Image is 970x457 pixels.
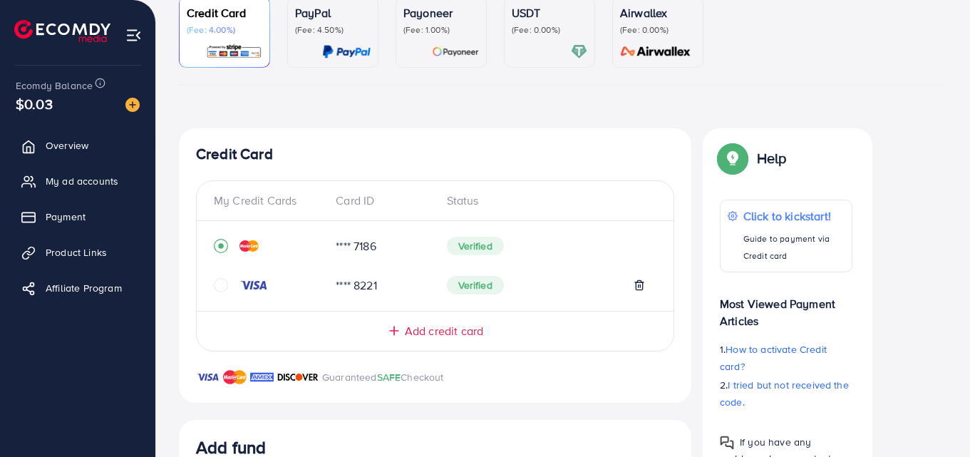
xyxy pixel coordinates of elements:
img: brand [277,369,319,386]
img: card [616,43,696,60]
p: Click to kickstart! [743,207,845,225]
p: Most Viewed Payment Articles [720,284,852,329]
p: (Fee: 0.00%) [620,24,696,36]
span: Ecomdy Balance [16,78,93,93]
span: Verified [447,276,504,294]
img: brand [250,369,274,386]
div: My Credit Cards [214,192,324,209]
span: Payment [46,210,86,224]
p: PayPal [295,4,371,21]
img: credit [239,240,259,252]
img: Popup guide [720,145,745,171]
span: I tried but not received the code. [720,378,849,409]
a: My ad accounts [11,167,145,195]
span: How to activate Credit card? [720,342,827,374]
span: My ad accounts [46,174,118,188]
p: Guaranteed Checkout [322,369,444,386]
div: Status [435,192,657,209]
img: card [571,43,587,60]
svg: circle [214,278,228,292]
span: Overview [46,138,88,153]
img: logo [14,20,110,42]
span: $0.03 [16,93,53,114]
span: Add credit card [405,323,483,339]
img: image [125,98,140,112]
p: 1. [720,341,852,375]
iframe: Chat [909,393,959,446]
img: menu [125,27,142,43]
a: Product Links [11,238,145,267]
img: card [432,43,479,60]
p: Guide to payment via Credit card [743,230,845,265]
span: Affiliate Program [46,281,122,295]
p: (Fee: 4.50%) [295,24,371,36]
svg: record circle [214,239,228,253]
p: Payoneer [403,4,479,21]
h4: Credit Card [196,145,674,163]
p: Credit Card [187,4,262,21]
span: Verified [447,237,504,255]
p: Airwallex [620,4,696,21]
p: (Fee: 1.00%) [403,24,479,36]
img: credit [239,279,268,291]
p: Help [757,150,787,167]
img: brand [196,369,220,386]
p: (Fee: 0.00%) [512,24,587,36]
span: SAFE [377,370,401,384]
div: Card ID [324,192,435,209]
img: card [322,43,371,60]
span: Product Links [46,245,107,260]
a: Affiliate Program [11,274,145,302]
p: 2. [720,376,852,411]
p: (Fee: 4.00%) [187,24,262,36]
a: Overview [11,131,145,160]
img: brand [223,369,247,386]
img: Popup guide [720,436,734,450]
p: USDT [512,4,587,21]
a: Payment [11,202,145,231]
img: card [206,43,262,60]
